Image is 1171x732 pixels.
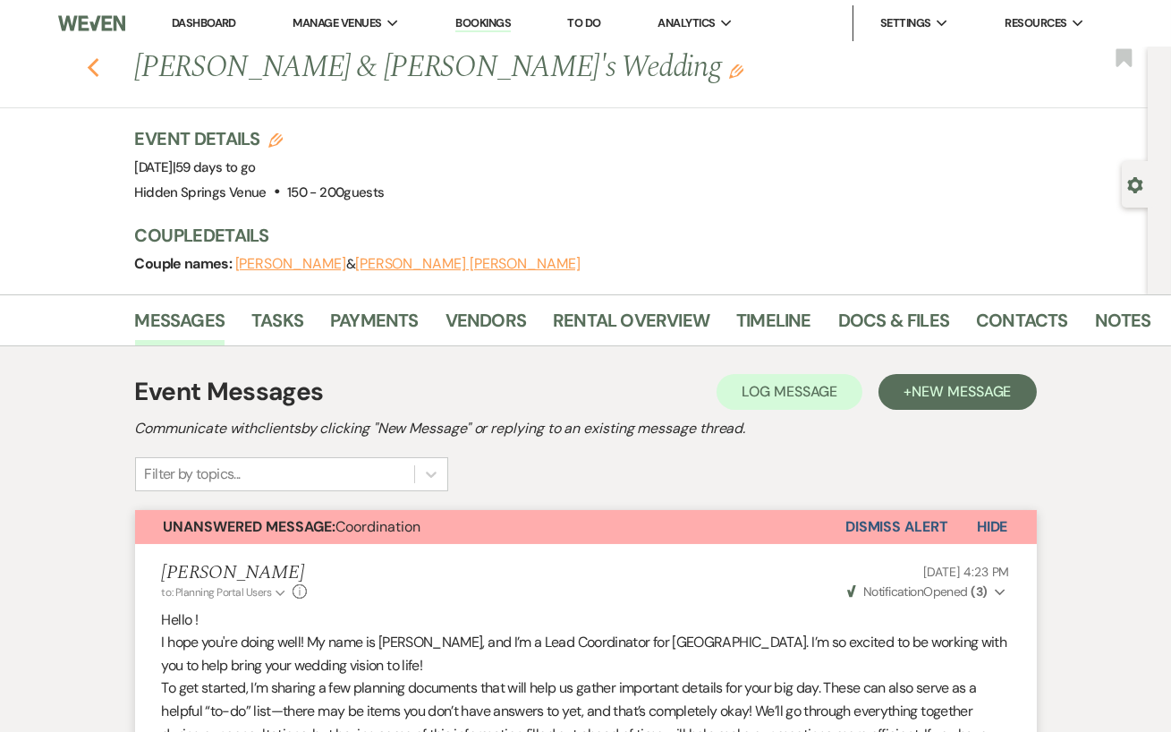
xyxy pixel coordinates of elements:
span: I hope you're doing well! My name is [PERSON_NAME], and I’m a Lead Coordinator for [GEOGRAPHIC_DA... [162,633,1007,675]
span: Notification [863,583,923,600]
span: 59 days to go [175,158,256,176]
a: Rental Overview [553,306,709,345]
button: Edit [729,63,743,79]
button: to: Planning Portal Users [162,584,289,600]
button: Log Message [717,374,862,410]
button: Dismiss Alert [845,510,948,544]
span: [DATE] 4:23 PM [923,564,1009,580]
button: Open lead details [1127,175,1143,192]
span: Log Message [742,382,837,401]
div: Filter by topics... [145,464,241,485]
span: Resources [1005,14,1066,32]
span: to: Planning Portal Users [162,585,272,600]
button: +New Message [878,374,1036,410]
button: [PERSON_NAME] [PERSON_NAME] [355,257,581,271]
h3: Couple Details [135,223,1131,248]
a: Contacts [976,306,1068,345]
span: Hidden Springs Venue [135,183,267,201]
a: Timeline [736,306,811,345]
strong: Unanswered Message: [164,517,336,536]
a: Vendors [445,306,526,345]
span: | [173,158,256,176]
button: Hide [948,510,1037,544]
a: Tasks [251,306,303,345]
button: Unanswered Message:Coordination [135,510,845,544]
span: Settings [880,14,931,32]
a: Payments [330,306,419,345]
span: New Message [912,382,1011,401]
p: Hello ! [162,609,1010,632]
span: Couple names: [135,254,235,273]
span: 150 - 200 guests [287,183,384,201]
h2: Communicate with clients by clicking "New Message" or replying to an existing message thread. [135,418,1037,439]
button: NotificationOpened (3) [844,583,1010,601]
span: & [235,255,581,273]
a: To Do [568,15,601,30]
span: Manage Venues [293,14,381,32]
a: Docs & Files [838,306,949,345]
button: [PERSON_NAME] [235,257,346,271]
span: Hide [977,517,1008,536]
a: Dashboard [172,15,236,30]
h3: Event Details [135,126,385,151]
a: Notes [1095,306,1151,345]
strong: ( 3 ) [971,583,987,600]
h5: [PERSON_NAME] [162,562,308,584]
img: Weven Logo [58,4,125,42]
span: [DATE] [135,158,256,176]
span: Opened [847,583,988,600]
h1: Event Messages [135,373,324,411]
h1: [PERSON_NAME] & [PERSON_NAME]'s Wedding [135,47,937,89]
span: Analytics [658,14,715,32]
span: Coordination [164,517,421,536]
a: Bookings [455,15,511,32]
a: Messages [135,306,225,345]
